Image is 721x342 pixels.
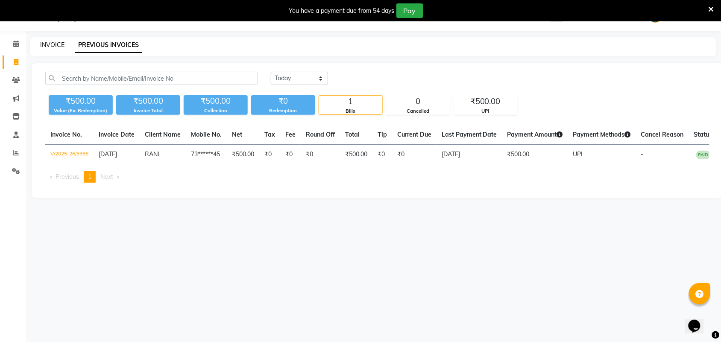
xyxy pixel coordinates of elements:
[289,6,395,15] div: You have a payment due from 54 days
[502,145,568,165] td: ₹500.00
[372,145,392,165] td: ₹0
[319,108,382,115] div: Bills
[259,145,280,165] td: ₹0
[251,95,315,107] div: ₹0
[100,173,113,181] span: Next
[251,107,315,114] div: Redemption
[49,95,113,107] div: ₹500.00
[301,145,340,165] td: ₹0
[387,108,450,115] div: Cancelled
[75,38,142,53] a: PREVIOUS INVOICES
[696,151,711,159] span: PAID
[56,173,79,181] span: Previous
[145,150,159,158] span: RANI
[88,173,91,181] span: 1
[50,131,82,138] span: Invoice No.
[184,95,248,107] div: ₹500.00
[116,107,180,114] div: Invoice Total
[227,145,259,165] td: ₹500.00
[454,108,517,115] div: UPI
[378,131,387,138] span: Tip
[99,131,135,138] span: Invoice Date
[340,145,372,165] td: ₹500.00
[99,150,117,158] span: [DATE]
[232,131,242,138] span: Net
[45,72,258,85] input: Search by Name/Mobile/Email/Invoice No
[387,96,450,108] div: 0
[641,150,644,158] span: -
[45,171,709,183] nav: Pagination
[285,131,296,138] span: Fee
[319,96,382,108] div: 1
[145,131,181,138] span: Client Name
[454,96,517,108] div: ₹500.00
[573,131,631,138] span: Payment Methods
[694,131,712,138] span: Status
[685,308,712,333] iframe: chat widget
[116,95,180,107] div: ₹500.00
[40,41,64,49] a: INVOICE
[49,107,113,114] div: Value (Ex. Redemption)
[437,145,502,165] td: [DATE]
[573,150,583,158] span: UPI
[264,131,275,138] span: Tax
[184,107,248,114] div: Collection
[397,131,431,138] span: Current Due
[507,131,563,138] span: Payment Amount
[191,131,222,138] span: Mobile No.
[306,131,335,138] span: Round Off
[396,3,423,18] button: Pay
[392,145,437,165] td: ₹0
[345,131,360,138] span: Total
[641,131,684,138] span: Cancel Reason
[45,145,94,165] td: V/2025-26/3366
[280,145,301,165] td: ₹0
[442,131,497,138] span: Last Payment Date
